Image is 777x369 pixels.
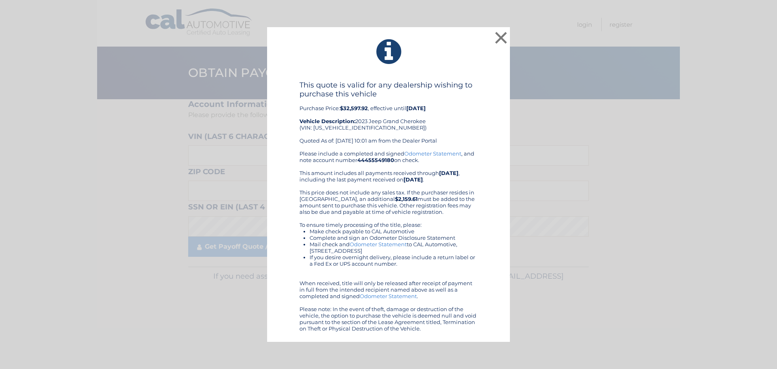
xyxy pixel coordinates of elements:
[310,254,478,267] li: If you desire overnight delivery, please include a return label or a Fed Ex or UPS account number.
[360,293,417,299] a: Odometer Statement
[340,105,368,111] b: $32,597.92
[310,241,478,254] li: Mail check and to CAL Automotive, [STREET_ADDRESS]
[357,157,394,163] b: 44455549180
[406,105,426,111] b: [DATE]
[299,81,478,98] h4: This quote is valid for any dealership wishing to purchase this vehicle
[299,118,355,124] strong: Vehicle Description:
[404,150,461,157] a: Odometer Statement
[299,150,478,332] div: Please include a completed and signed , and note account number on check. This amount includes al...
[493,30,509,46] button: ×
[395,196,418,202] b: $2,159.61
[439,170,459,176] b: [DATE]
[350,241,407,247] a: Odometer Statement
[310,235,478,241] li: Complete and sign an Odometer Disclosure Statement
[310,228,478,235] li: Make check payable to CAL Automotive
[403,176,423,183] b: [DATE]
[299,81,478,150] div: Purchase Price: , effective until 2023 Jeep Grand Cherokee (VIN: [US_VEHICLE_IDENTIFICATION_NUMBE...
